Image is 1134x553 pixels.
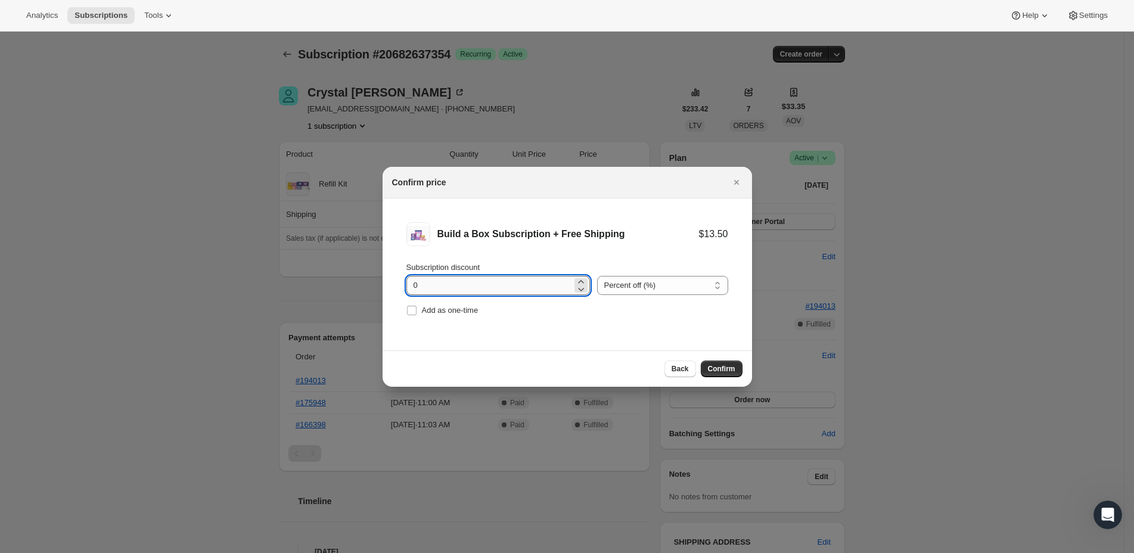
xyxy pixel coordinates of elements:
button: go back [8,5,30,27]
span: Settings [1079,11,1108,20]
div: Our usual reply time 🕒 [19,306,186,329]
span: Subscription discount [406,263,480,272]
button: Tools [137,7,182,24]
span: Back [672,364,689,374]
div: $13.50 [699,228,728,240]
div: Hi! I have 2 questions for you:1. can you please share the direct link to the customer subscripti... [43,94,229,237]
b: [PERSON_NAME] [51,349,118,358]
h1: Fin [58,6,72,15]
b: A few minutes [29,318,97,328]
button: Subscriptions [67,7,135,24]
span: Tools [144,11,163,20]
button: Close [728,174,745,191]
button: Send a message… [204,386,223,405]
div: You’ll get replies here and in your email:✉️[EMAIL_ADDRESS][DOMAIN_NAME]Our usual reply time🕒A fe... [10,246,195,337]
p: The team can also help [58,15,148,27]
span: Help [1022,11,1038,20]
button: Gif picker [38,390,47,400]
button: Upload attachment [57,390,66,400]
div: Close [209,5,231,26]
span: Confirm [708,364,735,374]
img: Profile image for Adrian [36,347,48,359]
button: Emoji picker [18,390,28,400]
button: Start recording [76,390,85,400]
button: Analytics [19,7,65,24]
textarea: Message… [10,365,228,386]
div: Hi! I have 2 questions for you: 1. can you please share the direct link to the customer subscript... [52,101,219,229]
div: You’ll get replies here and in your email: ✉️ [19,253,186,300]
div: Fin says… [10,246,229,346]
span: Analytics [26,11,58,20]
span: Subscriptions [74,11,128,20]
div: Adrian says… [10,346,229,373]
b: [EMAIL_ADDRESS][DOMAIN_NAME] [19,277,114,299]
button: Settings [1060,7,1115,24]
button: Home [187,5,209,27]
iframe: Intercom live chat [1093,501,1122,529]
div: Build a Box Subscription + Free Shipping [437,228,699,240]
button: Confirm [701,361,742,377]
span: Add as one-time [422,306,479,315]
button: Back [664,361,696,377]
h2: Confirm price [392,176,446,188]
button: Help [1003,7,1057,24]
div: joined the conversation [51,348,203,359]
div: Marina says… [10,94,229,246]
img: Profile image for Fin [34,7,53,26]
